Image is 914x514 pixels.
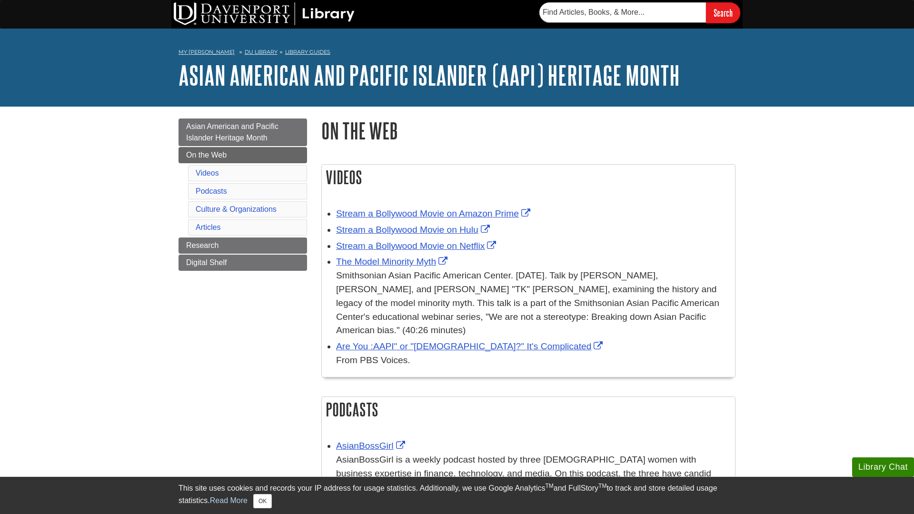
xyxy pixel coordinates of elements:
nav: breadcrumb [179,46,735,61]
span: Digital Shelf [186,258,227,267]
div: AsianBossGirl is a weekly podcast hosted by three [DEMOGRAPHIC_DATA] women with business expertis... [336,453,730,508]
h2: Videos [322,165,735,190]
form: Searches DU Library's articles, books, and more [539,2,740,23]
a: Link opens in new window [336,341,605,351]
a: On the Web [179,147,307,163]
a: Digital Shelf [179,255,307,271]
a: Videos [196,169,219,177]
h2: Podcasts [322,397,735,422]
a: Podcasts [196,187,227,195]
a: My [PERSON_NAME] [179,48,235,56]
a: Link opens in new window [336,208,533,218]
h1: On the Web [321,119,735,143]
a: Library Guides [285,49,330,55]
img: DU Library [174,2,355,25]
span: Research [186,241,219,249]
div: From PBS Voices. [336,354,730,367]
button: Library Chat [852,457,914,477]
span: On the Web [186,151,227,159]
div: This site uses cookies and records your IP address for usage statistics. Additionally, we use Goo... [179,483,735,508]
input: Search [706,2,740,23]
a: Read More [210,496,248,504]
span: Asian American and Pacific Islander Heritage Month [186,122,278,142]
a: Asian American and Pacific Islander Heritage Month [179,119,307,146]
a: Link opens in new window [336,441,407,451]
a: Link opens in new window [336,225,492,235]
a: Culture & Organizations [196,205,277,213]
sup: TM [598,483,606,489]
a: Research [179,237,307,254]
a: Asian American and Pacific Islander (AAPI) Heritage Month [179,60,680,90]
a: Link opens in new window [336,257,450,267]
div: Guide Page Menu [179,119,307,271]
input: Find Articles, Books, & More... [539,2,706,22]
button: Close [253,494,272,508]
div: Smithsonian Asian Pacific American Center. [DATE]. Talk by [PERSON_NAME], [PERSON_NAME], and [PER... [336,269,730,337]
a: Articles [196,223,220,231]
sup: TM [545,483,553,489]
a: Link opens in new window [336,241,498,251]
a: DU Library [245,49,278,55]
